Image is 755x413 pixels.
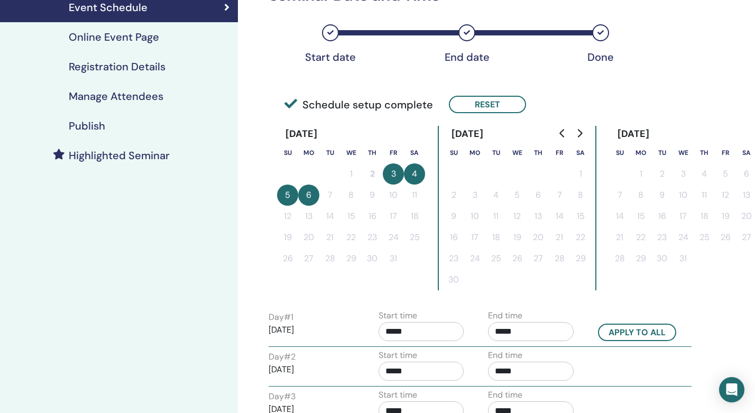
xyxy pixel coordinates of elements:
[609,227,630,248] button: 21
[404,163,425,185] button: 4
[340,248,362,269] button: 29
[571,123,588,144] button: Go to next month
[383,206,404,227] button: 17
[485,185,507,206] button: 4
[298,185,319,206] button: 6
[715,227,736,248] button: 26
[715,163,736,185] button: 5
[449,96,526,113] button: Reset
[673,248,694,269] button: 31
[443,269,464,290] button: 30
[269,324,354,336] p: [DATE]
[383,163,404,185] button: 3
[570,185,591,206] button: 8
[404,227,425,248] button: 25
[269,390,296,403] label: Day # 3
[570,206,591,227] button: 15
[277,206,298,227] button: 12
[340,206,362,227] button: 15
[673,206,694,227] button: 17
[673,142,694,163] th: Wednesday
[694,142,715,163] th: Thursday
[69,120,105,132] h4: Publish
[319,206,340,227] button: 14
[340,142,362,163] th: Wednesday
[673,163,694,185] button: 3
[694,163,715,185] button: 4
[630,227,651,248] button: 22
[485,142,507,163] th: Tuesday
[630,163,651,185] button: 1
[488,309,522,322] label: End time
[630,185,651,206] button: 8
[319,248,340,269] button: 28
[404,206,425,227] button: 18
[488,389,522,401] label: End time
[528,142,549,163] th: Thursday
[507,248,528,269] button: 26
[598,324,676,341] button: Apply to all
[298,142,319,163] th: Monday
[507,206,528,227] button: 12
[298,206,319,227] button: 13
[609,126,658,142] div: [DATE]
[277,185,298,206] button: 5
[549,248,570,269] button: 28
[269,311,293,324] label: Day # 1
[383,142,404,163] th: Friday
[464,185,485,206] button: 3
[269,363,354,376] p: [DATE]
[443,248,464,269] button: 23
[549,227,570,248] button: 21
[715,206,736,227] button: 19
[319,185,340,206] button: 7
[379,309,417,322] label: Start time
[362,248,383,269] button: 30
[694,206,715,227] button: 18
[298,248,319,269] button: 27
[404,185,425,206] button: 11
[379,349,417,362] label: Start time
[362,227,383,248] button: 23
[443,227,464,248] button: 16
[528,227,549,248] button: 20
[651,227,673,248] button: 23
[319,227,340,248] button: 21
[485,227,507,248] button: 18
[554,123,571,144] button: Go to previous month
[507,227,528,248] button: 19
[464,206,485,227] button: 10
[277,248,298,269] button: 26
[609,248,630,269] button: 28
[574,51,627,63] div: Done
[630,142,651,163] th: Monday
[651,142,673,163] th: Tuesday
[340,163,362,185] button: 1
[694,227,715,248] button: 25
[443,206,464,227] button: 9
[440,51,493,63] div: End date
[673,227,694,248] button: 24
[715,142,736,163] th: Friday
[362,142,383,163] th: Thursday
[464,142,485,163] th: Monday
[549,185,570,206] button: 7
[570,248,591,269] button: 29
[298,227,319,248] button: 20
[651,163,673,185] button: 2
[715,185,736,206] button: 12
[277,227,298,248] button: 19
[651,185,673,206] button: 9
[485,248,507,269] button: 25
[464,248,485,269] button: 24
[528,185,549,206] button: 6
[443,142,464,163] th: Sunday
[507,185,528,206] button: 5
[528,206,549,227] button: 13
[69,1,148,14] h4: Event Schedule
[69,90,163,103] h4: Manage Attendees
[719,377,744,402] div: Open Intercom Messenger
[630,206,651,227] button: 15
[570,142,591,163] th: Saturday
[694,185,715,206] button: 11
